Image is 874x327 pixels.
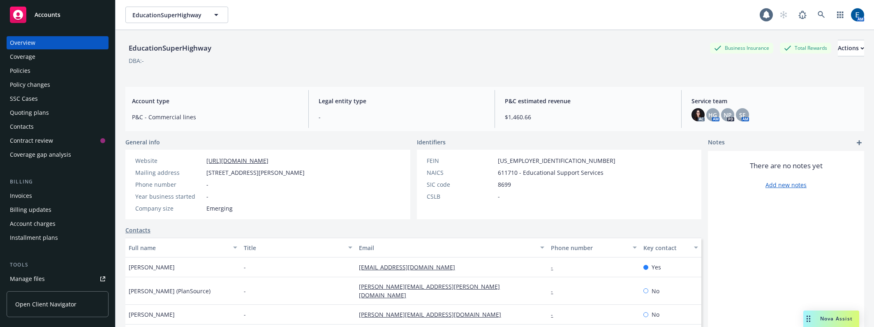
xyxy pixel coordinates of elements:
[129,287,210,295] span: [PERSON_NAME] (PlanSource)
[10,231,58,244] div: Installment plans
[7,120,109,133] a: Contacts
[206,192,208,201] span: -
[551,311,560,318] a: -
[10,64,30,77] div: Policies
[498,168,603,177] span: 611710 - Educational Support Services
[7,36,109,49] a: Overview
[206,168,305,177] span: [STREET_ADDRESS][PERSON_NAME]
[129,244,228,252] div: Full name
[498,180,511,189] span: 8699
[244,244,343,252] div: Title
[132,11,203,19] span: EducationSuperHighway
[551,263,560,271] a: -
[125,138,160,146] span: General info
[7,106,109,119] a: Quoting plans
[15,300,76,308] span: Open Client Navigator
[854,138,864,148] a: add
[244,287,246,295] span: -
[129,310,175,319] span: [PERSON_NAME]
[780,43,831,53] div: Total Rewards
[7,64,109,77] a: Policies
[244,263,246,271] span: -
[7,178,109,186] div: Billing
[750,161,823,171] span: There are no notes yet
[724,111,732,119] span: NP
[427,180,495,189] div: SIC code
[7,203,109,216] a: Billing updates
[132,113,298,121] span: P&C - Commercial lines
[832,7,849,23] a: Switch app
[498,156,615,165] span: [US_EMPLOYER_IDENTIFICATION_NUMBER]
[820,315,853,322] span: Nova Assist
[708,111,717,119] span: HG
[10,92,38,105] div: SSC Cases
[135,192,203,201] div: Year business started
[10,78,50,91] div: Policy changes
[10,120,34,133] div: Contacts
[10,217,55,230] div: Account charges
[206,157,268,165] a: [URL][DOMAIN_NAME]
[498,192,500,201] span: -
[7,261,109,269] div: Tools
[129,263,175,271] span: [PERSON_NAME]
[135,168,203,177] div: Mailing address
[7,148,109,161] a: Coverage gap analysis
[35,12,60,18] span: Accounts
[643,244,689,252] div: Key contact
[838,40,864,56] button: Actions
[794,7,811,23] a: Report a Bug
[319,97,485,105] span: Legal entity type
[775,7,792,23] a: Start snowing
[851,8,864,21] img: photo
[765,181,807,189] a: Add new notes
[10,134,53,147] div: Contract review
[356,238,548,257] button: Email
[7,50,109,63] a: Coverage
[10,272,45,285] div: Manage files
[551,287,560,295] a: -
[10,203,51,216] div: Billing updates
[813,7,830,23] a: Search
[652,287,659,295] span: No
[7,189,109,202] a: Invoices
[548,238,640,257] button: Phone number
[708,138,725,148] span: Notes
[7,78,109,91] a: Policy changes
[652,310,659,319] span: No
[10,148,71,161] div: Coverage gap analysis
[7,3,109,26] a: Accounts
[125,43,215,53] div: EducationSuperHighway
[125,226,150,234] a: Contacts
[803,311,859,327] button: Nova Assist
[551,244,627,252] div: Phone number
[10,106,49,119] div: Quoting plans
[739,111,745,119] span: SF
[359,263,462,271] a: [EMAIL_ADDRESS][DOMAIN_NAME]
[359,283,500,299] a: [PERSON_NAME][EMAIL_ADDRESS][PERSON_NAME][DOMAIN_NAME]
[427,156,495,165] div: FEIN
[640,238,701,257] button: Key contact
[206,180,208,189] span: -
[505,113,671,121] span: $1,460.66
[7,231,109,244] a: Installment plans
[135,156,203,165] div: Website
[691,108,705,121] img: photo
[132,97,298,105] span: Account type
[710,43,773,53] div: Business Insurance
[505,97,671,105] span: P&C estimated revenue
[7,134,109,147] a: Contract review
[427,168,495,177] div: NAICS
[7,272,109,285] a: Manage files
[240,238,356,257] button: Title
[125,7,228,23] button: EducationSuperHighway
[319,113,485,121] span: -
[359,244,535,252] div: Email
[10,36,35,49] div: Overview
[417,138,446,146] span: Identifiers
[129,56,144,65] div: DBA: -
[359,311,508,318] a: [PERSON_NAME][EMAIL_ADDRESS][DOMAIN_NAME]
[135,204,203,213] div: Company size
[125,238,240,257] button: Full name
[7,217,109,230] a: Account charges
